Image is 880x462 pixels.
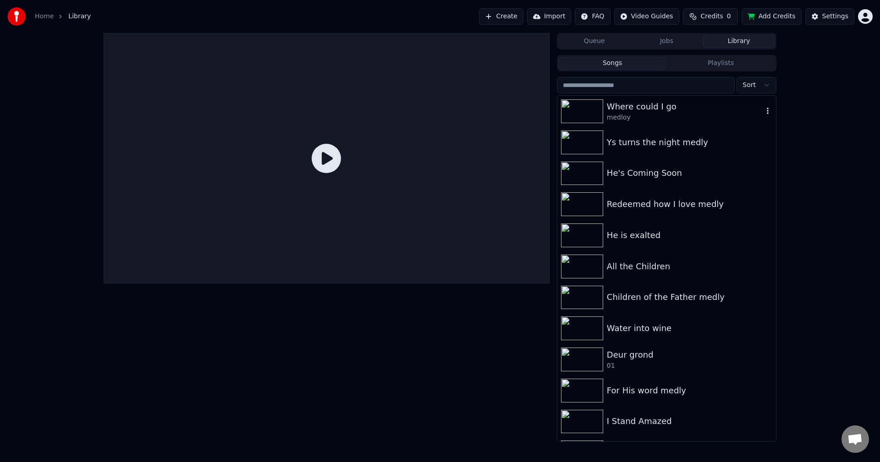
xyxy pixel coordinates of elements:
[558,35,631,48] button: Queue
[607,100,763,113] div: Where could I go
[607,322,772,335] div: Water into wine
[607,136,772,149] div: Ys turns the night medly
[607,348,772,361] div: Deur grond
[742,81,756,90] span: Sort
[35,12,91,21] nav: breadcrumb
[7,7,26,26] img: youka
[607,229,772,242] div: He is exalted
[68,12,91,21] span: Library
[607,198,772,211] div: Redeemed how I love medly
[742,8,802,25] button: Add Credits
[607,167,772,179] div: He's Coming Soon
[841,425,869,453] a: Open chat
[607,291,772,304] div: Children of the Father medly
[607,361,772,370] div: 01
[607,415,772,428] div: I Stand Amazed
[700,12,723,21] span: Credits
[614,8,679,25] button: Video Guides
[607,260,772,273] div: All the Children
[558,57,667,70] button: Songs
[703,35,775,48] button: Library
[666,57,775,70] button: Playlists
[805,8,854,25] button: Settings
[607,384,772,397] div: For His word medly
[527,8,571,25] button: Import
[607,113,763,122] div: medloy
[727,12,731,21] span: 0
[479,8,523,25] button: Create
[683,8,738,25] button: Credits0
[822,12,848,21] div: Settings
[631,35,703,48] button: Jobs
[575,8,610,25] button: FAQ
[35,12,54,21] a: Home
